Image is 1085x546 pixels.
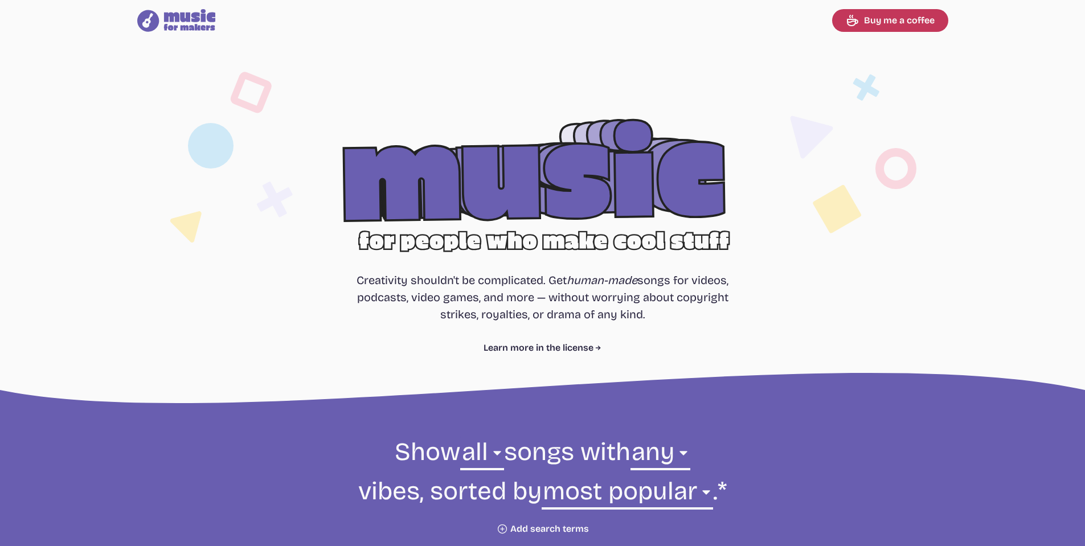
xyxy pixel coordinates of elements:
[357,272,729,323] p: Creativity shouldn't be complicated. Get songs for videos, podcasts, video games, and more — with...
[567,273,637,287] i: human-made
[630,436,690,475] select: vibe
[233,436,853,535] form: Show songs with vibes, sorted by .
[832,9,948,32] a: Buy me a coffee
[460,436,503,475] select: genre
[542,475,713,514] select: sorting
[497,523,589,535] button: Add search terms
[484,341,601,355] a: Learn more in the license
